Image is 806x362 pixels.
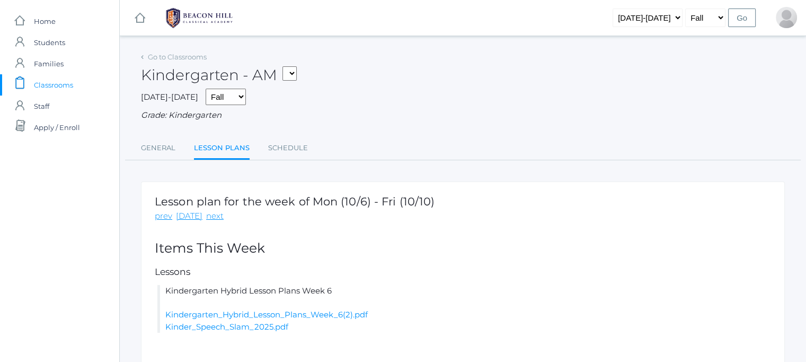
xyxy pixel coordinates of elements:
span: Students [34,32,65,53]
a: Kinder_Speech_Slam_2025.pdf [165,322,288,332]
div: Grade: Kindergarten [141,109,785,122]
span: [DATE]-[DATE] [141,92,198,102]
a: next [206,210,224,222]
input: Go [728,8,756,27]
img: 1_BHCALogos-05.png [160,5,239,31]
li: Kindergarten Hybrid Lesson Plans Week 6 [157,285,771,333]
h2: Items This Week [155,241,771,256]
span: Families [34,53,64,74]
span: Staff [34,96,49,117]
span: Classrooms [34,74,73,96]
a: [DATE] [176,210,202,222]
h2: Kindergarten - AM [141,67,297,83]
a: Kindergarten_Hybrid_Lesson_Plans_Week_6(2).pdf [165,309,368,320]
h5: Lessons [155,267,771,277]
a: Schedule [268,137,308,159]
span: Apply / Enroll [34,117,80,138]
div: Kate Gregg [776,7,797,28]
a: prev [155,210,172,222]
a: Go to Classrooms [148,53,207,61]
h1: Lesson plan for the week of Mon (10/6) - Fri (10/10) [155,195,435,208]
span: Home [34,11,56,32]
a: Lesson Plans [194,137,250,160]
a: General [141,137,175,159]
